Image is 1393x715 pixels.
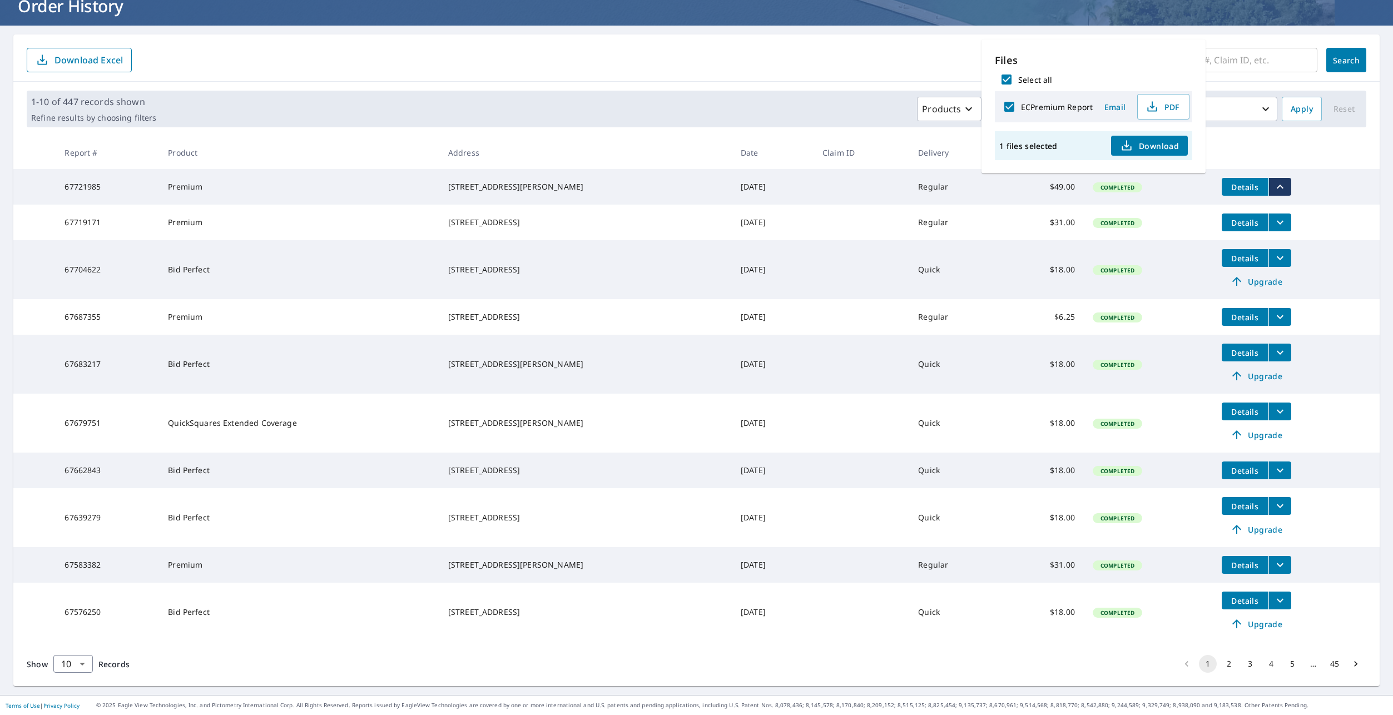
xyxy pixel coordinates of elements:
[1283,655,1301,673] button: Go to page 5
[1268,344,1291,361] button: filesDropdownBtn-67683217
[56,547,159,583] td: 67583382
[53,648,93,679] div: 10
[1228,617,1285,630] span: Upgrade
[1291,102,1313,116] span: Apply
[1094,467,1141,475] span: Completed
[732,299,814,335] td: [DATE]
[909,299,1002,335] td: Regular
[448,264,723,275] div: [STREET_ADDRESS]
[159,394,439,453] td: QuickSquares Extended Coverage
[1222,403,1268,420] button: detailsBtn-67679751
[6,702,40,709] a: Terms of Use
[159,547,439,583] td: Premium
[96,701,1387,709] p: © 2025 Eagle View Technologies, Inc. and Pictometry International Corp. All Rights Reserved. Repo...
[1282,97,1322,121] button: Apply
[448,181,723,192] div: [STREET_ADDRESS][PERSON_NAME]
[1133,44,1317,76] input: Address, Report #, Claim ID, etc.
[1268,308,1291,326] button: filesDropdownBtn-67687355
[1094,609,1141,617] span: Completed
[448,512,723,523] div: [STREET_ADDRESS]
[1094,183,1141,191] span: Completed
[732,335,814,394] td: [DATE]
[1176,655,1366,673] nav: pagination navigation
[1094,361,1141,369] span: Completed
[909,547,1002,583] td: Regular
[1018,75,1052,85] label: Select all
[1002,169,1084,205] td: $49.00
[1228,253,1262,264] span: Details
[1002,299,1084,335] td: $6.25
[1268,556,1291,574] button: filesDropdownBtn-67583382
[1228,428,1285,441] span: Upgrade
[909,488,1002,547] td: Quick
[448,311,723,322] div: [STREET_ADDRESS]
[27,659,48,669] span: Show
[448,359,723,370] div: [STREET_ADDRESS][PERSON_NAME]
[448,465,723,476] div: [STREET_ADDRESS]
[1228,501,1262,512] span: Details
[909,583,1002,642] td: Quick
[732,240,814,299] td: [DATE]
[448,607,723,618] div: [STREET_ADDRESS]
[56,453,159,488] td: 67662843
[1228,369,1285,383] span: Upgrade
[159,136,439,169] th: Product
[1305,658,1322,669] div: …
[1222,213,1268,231] button: detailsBtn-67719171
[732,205,814,240] td: [DATE]
[159,453,439,488] td: Bid Perfect
[1326,48,1366,72] button: Search
[1241,655,1259,673] button: Go to page 3
[159,205,439,240] td: Premium
[159,583,439,642] td: Bid Perfect
[909,394,1002,453] td: Quick
[1222,178,1268,196] button: detailsBtn-67721985
[27,48,132,72] button: Download Excel
[1222,308,1268,326] button: detailsBtn-67687355
[53,655,93,673] div: Show 10 records
[732,453,814,488] td: [DATE]
[1222,592,1268,609] button: detailsBtn-67576250
[732,488,814,547] td: [DATE]
[1094,314,1141,321] span: Completed
[54,54,123,66] p: Download Excel
[732,547,814,583] td: [DATE]
[1228,347,1262,358] span: Details
[448,418,723,429] div: [STREET_ADDRESS][PERSON_NAME]
[909,136,1002,169] th: Delivery
[1222,615,1291,633] a: Upgrade
[909,453,1002,488] td: Quick
[31,95,156,108] p: 1-10 of 447 records shown
[56,335,159,394] td: 67683217
[56,240,159,299] td: 67704622
[1220,655,1238,673] button: Go to page 2
[1094,266,1141,274] span: Completed
[439,136,732,169] th: Address
[1137,94,1189,120] button: PDF
[1228,595,1262,606] span: Details
[1002,488,1084,547] td: $18.00
[1002,240,1084,299] td: $18.00
[1222,272,1291,290] a: Upgrade
[814,136,909,169] th: Claim ID
[909,205,1002,240] td: Regular
[1222,556,1268,574] button: detailsBtn-67583382
[1268,178,1291,196] button: filesDropdownBtn-67721985
[1094,514,1141,522] span: Completed
[922,102,961,116] p: Products
[56,205,159,240] td: 67719171
[1144,100,1180,113] span: PDF
[159,169,439,205] td: Premium
[1268,403,1291,420] button: filesDropdownBtn-67679751
[159,488,439,547] td: Bid Perfect
[917,97,981,121] button: Products
[1228,275,1285,288] span: Upgrade
[1094,420,1141,428] span: Completed
[98,659,130,669] span: Records
[1094,562,1141,569] span: Completed
[1335,55,1357,66] span: Search
[1002,205,1084,240] td: $31.00
[448,217,723,228] div: [STREET_ADDRESS]
[1228,182,1262,192] span: Details
[43,702,80,709] a: Privacy Policy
